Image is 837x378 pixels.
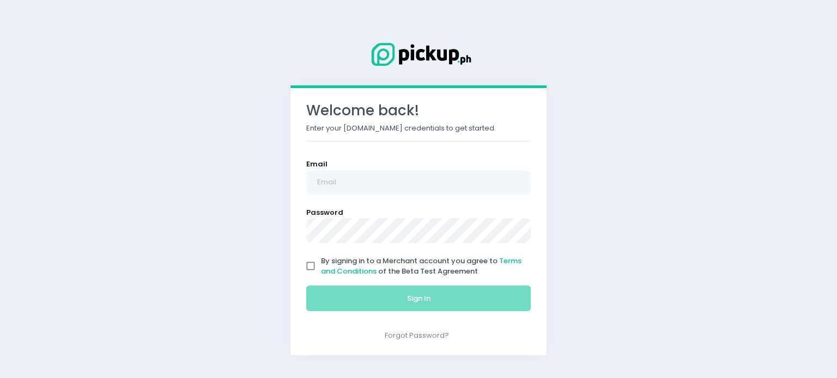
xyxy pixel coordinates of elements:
button: Sign In [306,286,531,312]
label: Email [306,159,327,170]
h3: Welcome back! [306,102,531,119]
label: Password [306,207,343,218]
a: Terms and Conditions [321,256,521,277]
img: Logo [364,41,473,68]
p: Enter your [DOMAIN_NAME] credentials to get started. [306,123,531,134]
span: By signing in to a Merchant account you agree to of the Beta Test Agreement [321,256,521,277]
input: Email [306,170,531,195]
span: Sign In [407,293,430,303]
a: Forgot Password? [385,330,449,340]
